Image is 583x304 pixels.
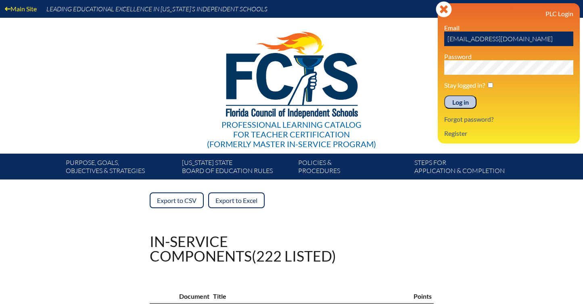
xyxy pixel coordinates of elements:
[152,291,209,302] p: Document
[213,291,405,302] p: Title
[444,81,485,89] label: Stay logged in?
[179,157,295,179] a: [US_STATE] StateBoard of Education rules
[208,192,265,208] a: Export to Excel
[233,129,350,139] span: for Teacher Certification
[414,291,432,302] p: Points
[63,157,179,179] a: Purpose, goals,objectives & strategies
[444,53,472,60] label: Password
[441,128,470,139] a: Register
[441,114,497,125] a: Forgot password?
[150,234,336,263] h1: In-service components (222 listed)
[411,157,527,179] a: Steps forapplication & completion
[444,24,460,32] label: Email
[444,10,573,17] h3: PLC Login
[295,157,411,179] a: Policies &Procedures
[2,3,40,14] a: Main Site
[208,18,375,128] img: FCISlogo221.eps
[444,95,476,109] input: Log in
[207,120,376,149] div: Professional Learning Catalog (formerly Master In-service Program)
[204,16,379,150] a: Professional Learning Catalog for Teacher Certification(formerly Master In-service Program)
[436,1,452,17] svg: Close
[150,192,204,208] a: Export to CSV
